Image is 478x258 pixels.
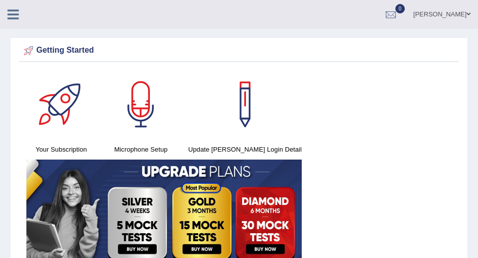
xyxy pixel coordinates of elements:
[395,4,405,13] span: 0
[26,144,96,155] h4: Your Subscription
[21,43,457,58] div: Getting Started
[106,144,176,155] h4: Microphone Setup
[186,144,304,155] h4: Update [PERSON_NAME] Login Detail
